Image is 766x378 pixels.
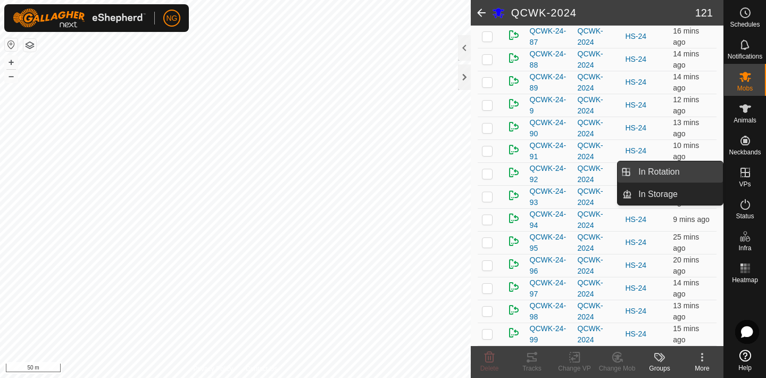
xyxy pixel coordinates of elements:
a: Help [724,346,766,375]
div: Groups [638,364,681,373]
span: Status [736,213,754,219]
span: 24 Aug 2025, 2:52 pm [673,187,699,207]
span: Help [738,365,752,371]
div: QCWK-2024 [578,232,617,254]
div: QCWK-2024 [578,323,617,346]
span: Infra [738,245,751,251]
span: QCWK-24-88 [530,48,569,71]
img: returning on [507,212,520,225]
div: QCWK-2024 [578,117,617,139]
span: 24 Aug 2025, 3:01 pm [673,278,699,298]
a: Privacy Policy [193,364,233,374]
span: QCWK-24-99 [530,323,569,346]
span: QCWK-24-95 [530,232,569,254]
span: In Rotation [638,166,679,178]
span: 121 [695,5,713,21]
span: 24 Aug 2025, 3:03 pm [673,95,699,115]
span: QCWK-24-93 [530,186,569,208]
img: returning on [507,281,520,293]
span: 24 Aug 2025, 3:01 pm [673,72,699,92]
span: QCWK-24-94 [530,209,569,231]
div: QCWK-2024 [578,140,617,162]
a: HS-24 [625,238,646,246]
a: HS-24 [625,55,646,63]
div: QCWK-2024 [578,94,617,117]
a: In Storage [632,184,723,205]
img: returning on [507,303,520,316]
span: 24 Aug 2025, 3:01 pm [673,50,699,69]
img: Gallagher Logo [13,9,146,28]
a: In Rotation [632,161,723,183]
div: QCWK-2024 [578,254,617,277]
img: returning on [507,120,520,133]
span: Mobs [737,85,753,92]
a: HS-24 [625,78,646,86]
span: QCWK-24-92 [530,163,569,185]
img: returning on [507,258,520,270]
button: Map Layers [23,39,36,52]
span: Delete [480,365,499,372]
span: 24 Aug 2025, 3:02 pm [673,118,699,138]
a: HS-24 [625,146,646,155]
a: HS-24 [625,261,646,269]
div: Change Mob [596,364,638,373]
div: QCWK-2024 [578,163,617,185]
img: returning on [507,143,520,156]
div: QCWK-2024 [578,300,617,323]
span: Neckbands [729,149,761,155]
a: Contact Us [246,364,277,374]
div: QCWK-2024 [578,26,617,48]
div: QCWK-2024 [578,48,617,71]
a: HS-24 [625,307,646,315]
span: 24 Aug 2025, 3:00 pm [673,324,699,344]
img: returning on [507,97,520,110]
a: HS-24 [625,330,646,338]
span: QCWK-24-96 [530,254,569,277]
button: – [5,70,18,83]
span: 24 Aug 2025, 2:50 pm [673,233,699,252]
div: QCWK-2024 [578,277,617,300]
a: HS-24 [625,101,646,109]
span: 24 Aug 2025, 3:05 pm [673,141,699,161]
div: QCWK-2024 [578,71,617,94]
span: In Storage [638,188,678,201]
span: QCWK-24-9 [530,94,569,117]
button: Reset Map [5,38,18,51]
span: VPs [739,181,751,187]
span: QCWK-24-87 [530,26,569,48]
a: HS-24 [625,284,646,292]
span: 24 Aug 2025, 3:02 pm [673,301,699,321]
img: returning on [507,52,520,64]
span: QCWK-24-89 [530,71,569,94]
div: Tracks [511,364,553,373]
span: 24 Aug 2025, 2:59 pm [673,27,699,46]
li: In Storage [618,184,723,205]
span: 24 Aug 2025, 3:06 pm [673,215,709,224]
span: QCWK-24-90 [530,117,569,139]
li: In Rotation [618,161,723,183]
img: returning on [507,75,520,87]
span: QCWK-24-91 [530,140,569,162]
span: 24 Aug 2025, 2:55 pm [673,256,699,275]
img: returning on [507,166,520,179]
div: Change VP [553,364,596,373]
img: returning on [507,235,520,248]
button: + [5,56,18,69]
div: QCWK-2024 [578,186,617,208]
img: returning on [507,189,520,202]
div: More [681,364,723,373]
img: returning on [507,326,520,339]
span: Heatmap [732,277,758,283]
img: returning on [507,29,520,42]
span: QCWK-24-98 [530,300,569,323]
span: Schedules [730,21,760,28]
div: QCWK-2024 [578,209,617,231]
span: Animals [734,117,756,124]
h2: QCWK-2024 [511,6,695,19]
a: HS-24 [625,124,646,132]
span: QCWK-24-97 [530,277,569,300]
span: NG [166,13,178,24]
a: HS-24 [625,32,646,40]
a: HS-24 [625,215,646,224]
span: Notifications [728,53,762,60]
